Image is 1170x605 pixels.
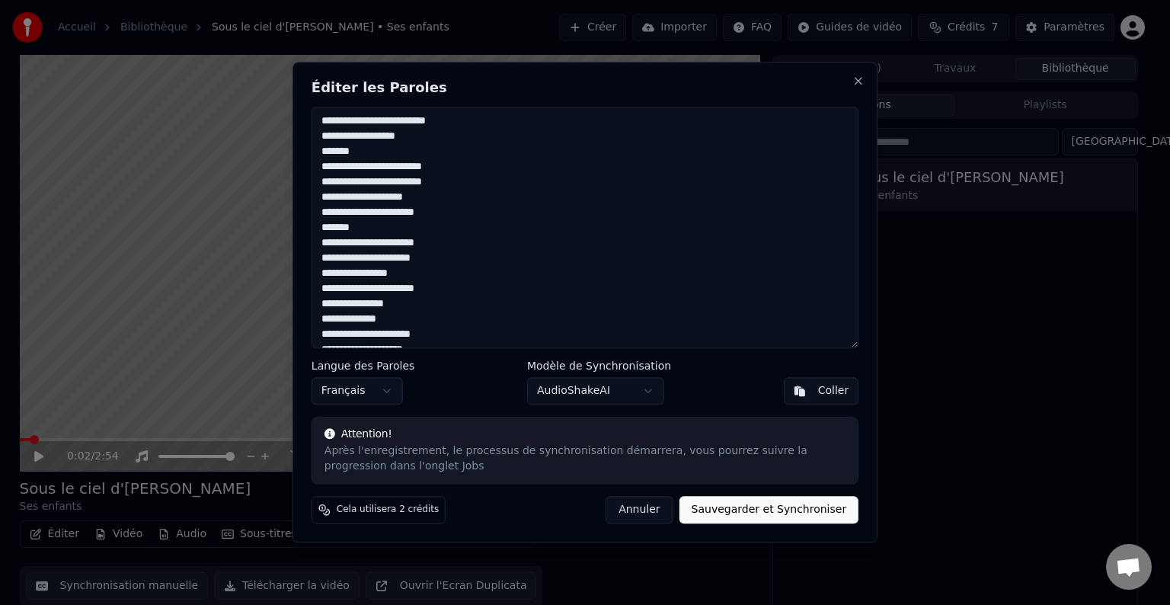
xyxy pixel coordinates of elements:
label: Langue des Paroles [312,361,415,372]
span: Cela utilisera 2 crédits [337,504,439,517]
label: Modèle de Synchronisation [527,361,671,372]
div: Coller [818,384,849,399]
h2: Éditer les Paroles [312,81,858,94]
div: Après l'enregistrement, le processus de synchronisation démarrera, vous pourrez suivre la progres... [324,444,846,475]
button: Annuler [606,497,673,524]
button: Coller [784,378,859,405]
button: Sauvegarder et Synchroniser [679,497,859,524]
div: Attention! [324,427,846,443]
